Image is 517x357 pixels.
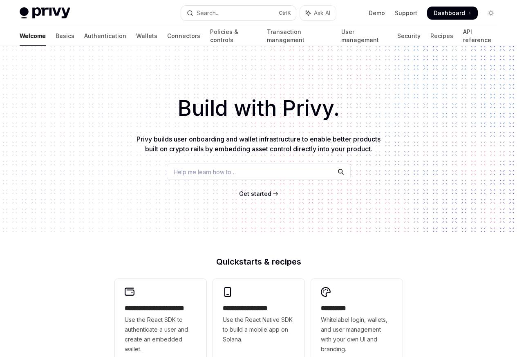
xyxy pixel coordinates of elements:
span: Use the React Native SDK to build a mobile app on Solana. [223,315,295,344]
a: Support [395,9,417,17]
button: Toggle dark mode [484,7,497,20]
a: Dashboard [427,7,478,20]
a: API reference [463,26,497,46]
h2: Quickstarts & recipes [115,258,403,266]
a: Demo [369,9,385,17]
span: Use the React SDK to authenticate a user and create an embedded wallet. [125,315,197,354]
span: Privy builds user onboarding and wallet infrastructure to enable better products built on crypto ... [137,135,380,153]
a: Welcome [20,26,46,46]
a: Recipes [430,26,453,46]
a: User management [341,26,387,46]
span: Ctrl K [279,10,291,16]
span: Get started [239,190,271,197]
a: Transaction management [267,26,332,46]
a: Connectors [167,26,200,46]
a: Security [397,26,421,46]
a: Get started [239,190,271,198]
span: Ask AI [314,9,330,17]
a: Authentication [84,26,126,46]
span: Whitelabel login, wallets, and user management with your own UI and branding. [321,315,393,354]
span: Dashboard [434,9,465,17]
h1: Build with Privy. [13,92,504,124]
button: Toggle assistant panel [300,6,336,20]
a: Policies & controls [210,26,257,46]
span: Help me learn how to… [174,168,236,176]
div: Search... [197,8,219,18]
a: Basics [56,26,74,46]
button: Open search [181,6,296,20]
a: Wallets [136,26,157,46]
img: light logo [20,7,70,19]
